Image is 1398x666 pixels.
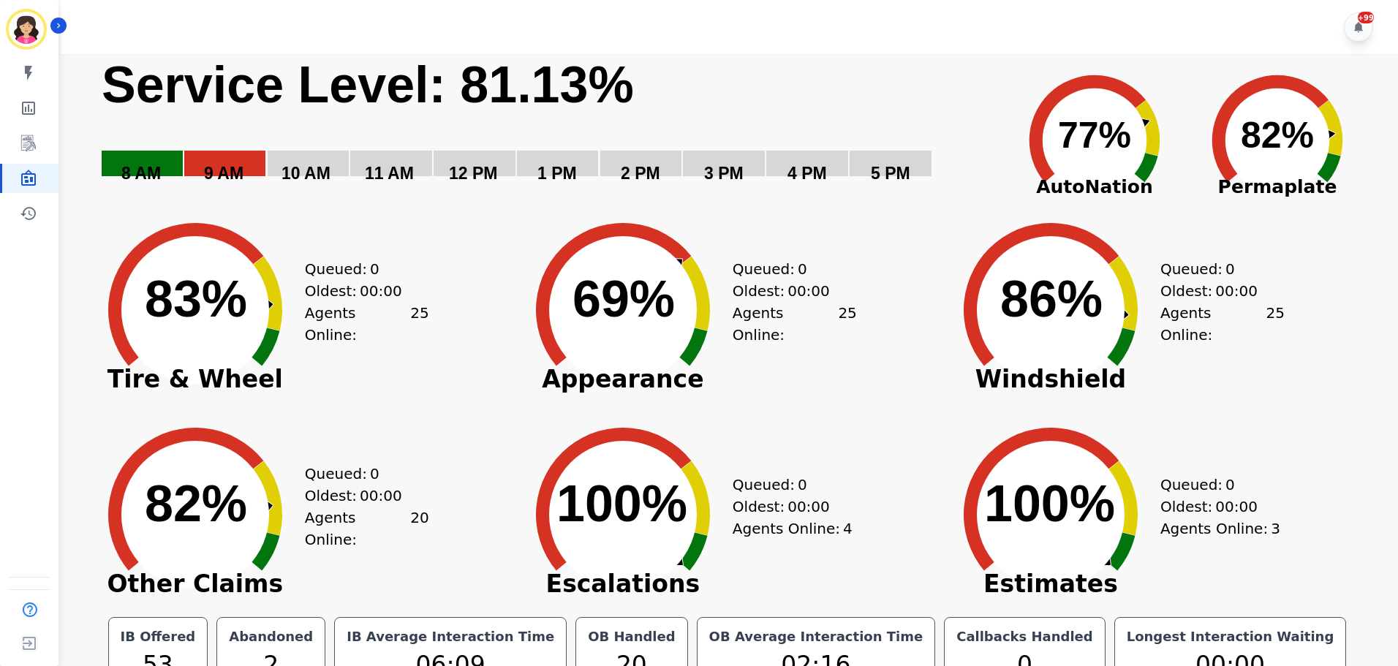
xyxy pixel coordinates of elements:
div: Oldest: [305,280,415,302]
svg: Service Level: 0% [100,54,1000,204]
div: IB Offered [118,627,199,647]
img: Bordered avatar [9,12,44,47]
div: Abandoned [226,627,316,647]
span: 25 [1266,302,1284,346]
text: 1 PM [537,164,577,183]
div: Queued: [1160,474,1270,496]
text: 5 PM [871,164,910,183]
span: 0 [798,474,807,496]
span: 4 [843,518,853,540]
span: 0 [798,258,807,280]
div: Queued: [305,463,415,485]
span: 20 [410,507,428,550]
text: Service Level: 81.13% [102,56,634,113]
span: Tire & Wheel [86,372,305,387]
div: Agents Online: [305,507,429,550]
text: 2 PM [621,164,660,183]
span: Windshield [941,372,1160,387]
text: 86% [1000,270,1103,328]
span: 0 [1225,258,1235,280]
text: 82% [145,475,247,532]
div: OB Handled [585,627,678,647]
div: Oldest: [305,485,415,507]
div: Agents Online: [305,302,429,346]
span: AutoNation [1003,173,1186,201]
text: 8 AM [121,164,161,183]
div: OB Average Interaction Time [706,627,926,647]
span: Other Claims [86,577,305,591]
span: Escalations [513,577,733,591]
span: 3 [1271,518,1280,540]
text: 12 PM [449,164,497,183]
div: Oldest: [1160,280,1270,302]
text: 100% [984,475,1115,532]
text: 10 AM [282,164,330,183]
text: 77% [1058,115,1131,156]
div: Oldest: [1160,496,1270,518]
text: 4 PM [787,164,827,183]
div: Agents Online: [733,518,857,540]
span: 0 [370,258,379,280]
span: 00:00 [360,485,402,507]
span: 00:00 [1215,496,1258,518]
div: Callbacks Handled [953,627,1096,647]
span: 25 [838,302,856,346]
div: Queued: [733,258,842,280]
span: Estimates [941,577,1160,591]
div: Queued: [733,474,842,496]
text: 100% [556,475,687,532]
text: 11 AM [365,164,414,183]
span: 00:00 [787,280,830,302]
span: 0 [1225,474,1235,496]
div: Queued: [1160,258,1270,280]
div: Oldest: [733,280,842,302]
text: 3 PM [704,164,744,183]
div: IB Average Interaction Time [344,627,557,647]
span: Permaplate [1186,173,1369,201]
div: Queued: [305,258,415,280]
span: 00:00 [360,280,402,302]
div: Longest Interaction Waiting [1124,627,1337,647]
text: 82% [1241,115,1314,156]
text: 9 AM [204,164,243,183]
div: Agents Online: [733,302,857,346]
span: 00:00 [1215,280,1258,302]
span: 25 [410,302,428,346]
span: Appearance [513,372,733,387]
span: 00:00 [787,496,830,518]
text: 69% [573,270,675,328]
div: Agents Online: [1160,518,1285,540]
div: Oldest: [733,496,842,518]
div: +99 [1358,12,1374,23]
text: 83% [145,270,247,328]
span: 0 [370,463,379,485]
div: Agents Online: [1160,302,1285,346]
